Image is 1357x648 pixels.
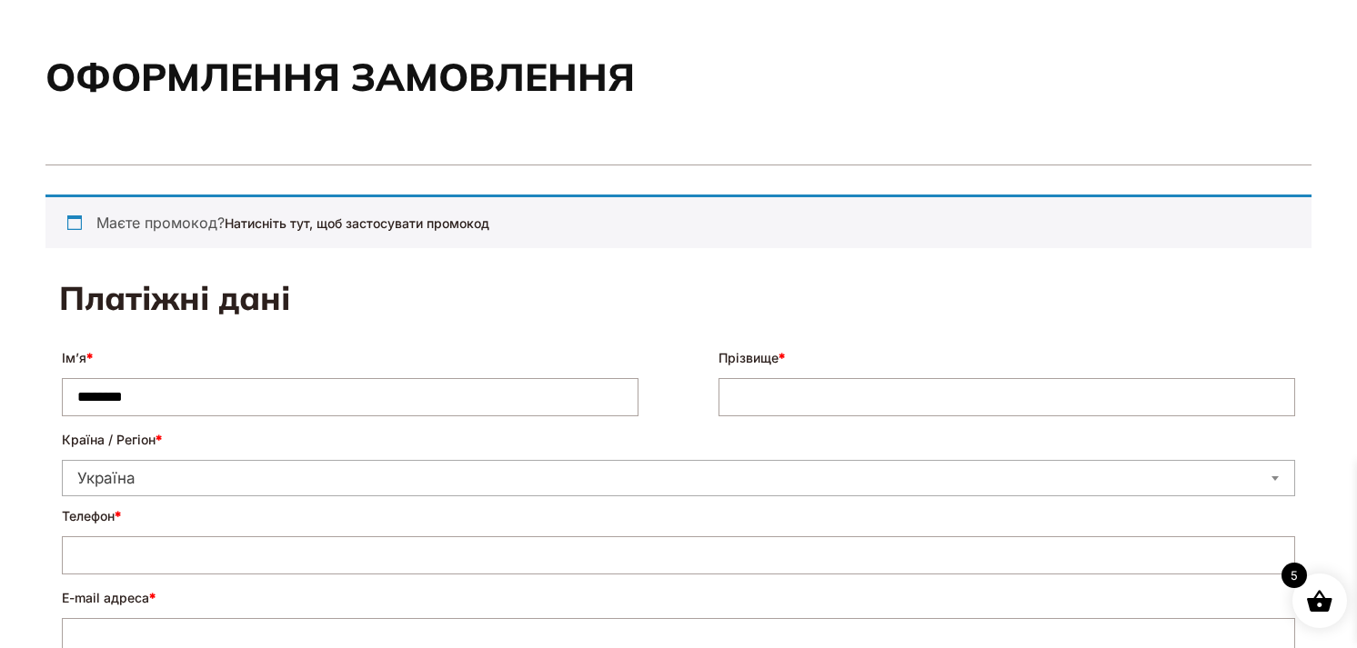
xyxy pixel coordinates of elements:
abbr: обов'язкове [149,585,156,611]
abbr: обов'язкове [779,345,785,371]
label: Ім’я [62,345,638,371]
h1: Оформлення замовлення [45,53,635,103]
div: Маєте промокод? [45,194,1312,248]
abbr: обов'язкове [115,503,121,529]
span: Україна [63,465,1294,491]
a: Натисніть тут, щоб застосувати промокод [225,215,489,231]
span: 5 [1282,563,1307,588]
abbr: обов'язкове [86,345,93,371]
abbr: обов'язкове [156,427,162,453]
span: Країна / Регіон [62,460,1295,496]
label: E-mail адреса [62,585,156,611]
label: Країна / Регіон [62,427,162,453]
label: Прізвище [719,345,1295,371]
h3: Платіжні дані [59,277,1298,320]
label: Телефон [62,503,121,529]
